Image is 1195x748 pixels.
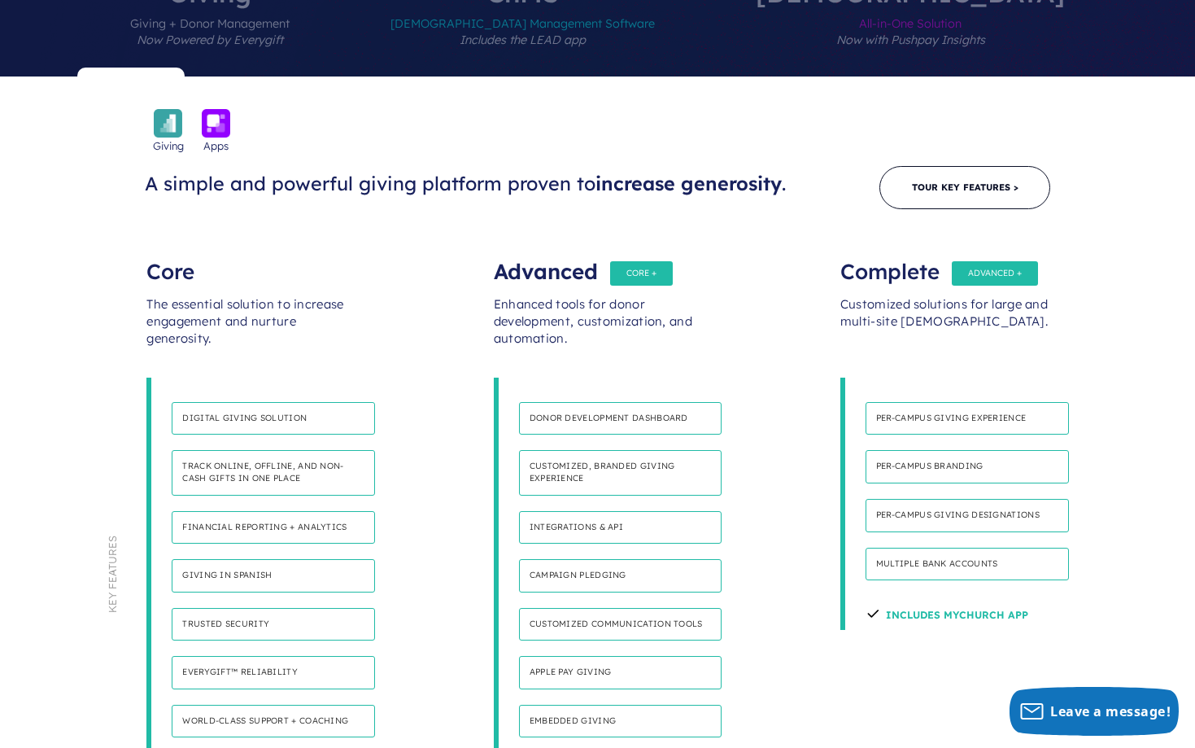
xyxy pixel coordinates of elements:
[153,138,184,154] span: Giving
[1010,687,1179,736] button: Leave a message!
[172,656,375,689] h4: Everygift™ Reliability
[519,559,722,593] h4: Campaign pledging
[519,705,722,738] h4: Embedded Giving
[494,280,702,378] div: Enhanced tools for donor development, customization, and automation.
[172,559,375,593] h4: Giving in Spanish
[519,402,722,435] h4: Donor development dashboard
[137,33,283,47] em: Now Powered by Everygift
[595,172,782,195] span: increase generosity
[145,172,802,196] h3: A simple and powerful giving platform proven to .
[879,166,1050,209] a: Tour Key Features >
[172,402,375,435] h4: Digital giving solution
[203,138,229,154] span: Apps
[172,511,375,545] h4: Financial reporting + analytics
[172,705,375,738] h4: World-class support + coaching
[1050,702,1171,720] span: Leave a message!
[172,608,375,641] h4: Trusted security
[202,109,230,138] img: icon_apps-bckgrnd-600x600-1.png
[866,548,1069,581] h4: Multiple bank accounts
[154,109,182,138] img: icon_giving-bckgrnd-600x600-1.png
[519,450,722,495] h4: Customized, branded giving experience
[460,33,586,47] em: Includes the LEAD app
[146,280,355,378] div: The essential solution to increase engagement and nurture generosity.
[756,6,1065,77] span: All-in-One Solution
[519,608,722,641] h4: Customized communication tools
[866,450,1069,483] h4: Per-campus branding
[840,247,1049,280] div: Complete
[146,247,355,280] div: Core
[494,247,702,280] div: Advanced
[836,33,985,47] em: Now with Pushpay Insights
[840,280,1049,378] div: Customized solutions for large and multi-site [DEMOGRAPHIC_DATA].
[519,656,722,689] h4: Apple Pay Giving
[130,6,290,77] span: Giving + Donor Management
[519,511,722,545] h4: Integrations & API
[866,402,1069,435] h4: Per-Campus giving experience
[172,450,375,495] h4: Track online, offline, and non-cash gifts in one place
[390,6,655,77] span: [DEMOGRAPHIC_DATA] Management Software
[866,499,1069,532] h4: Per-campus giving designations
[866,596,1028,630] h4: Includes Mychurch App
